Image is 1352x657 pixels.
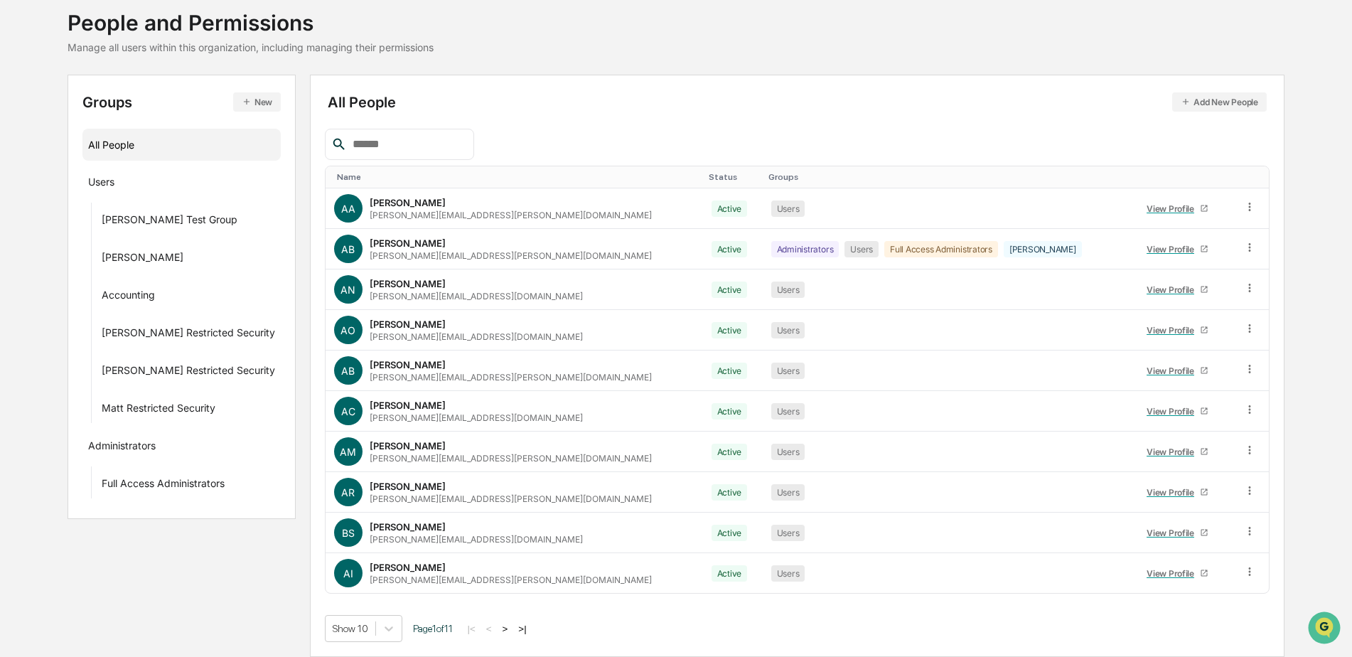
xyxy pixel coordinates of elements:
span: • [191,232,196,243]
div: Toggle SortBy [768,172,1127,182]
button: > [498,623,513,635]
span: Data Lookup [28,318,90,332]
p: How can we help? [14,30,259,53]
div: Active [712,444,748,460]
a: View Profile [1141,238,1215,260]
img: 1746055101610-c473b297-6a78-478c-a979-82029cc54cd1 [14,109,40,134]
button: Start new chat [242,113,259,130]
div: [PERSON_NAME][EMAIL_ADDRESS][PERSON_NAME][DOMAIN_NAME] [370,372,652,383]
div: [PERSON_NAME][EMAIL_ADDRESS][PERSON_NAME][DOMAIN_NAME] [370,250,652,261]
a: View Profile [1141,360,1215,382]
span: AR [341,486,355,498]
a: Powered byPylon [100,352,172,363]
div: [PERSON_NAME][EMAIL_ADDRESS][PERSON_NAME][DOMAIN_NAME] [370,493,652,504]
span: AM [340,446,356,458]
span: AB [341,243,355,255]
div: Toggle SortBy [1138,172,1229,182]
div: [PERSON_NAME] Restricted Security [102,364,275,381]
div: View Profile [1147,325,1200,336]
div: All People [328,92,1267,112]
div: Full Access Administrators [884,241,998,257]
div: View Profile [1147,365,1200,376]
div: [PERSON_NAME] [1004,241,1082,257]
button: >| [514,623,530,635]
span: [PERSON_NAME].[PERSON_NAME] [44,193,188,205]
div: [PERSON_NAME] [370,278,446,289]
button: New [233,92,281,112]
div: [PERSON_NAME] Test Group [102,213,237,230]
div: Users [88,176,114,193]
div: Active [712,525,748,541]
span: Sep 11 [199,232,229,243]
span: [PERSON_NAME].[PERSON_NAME] [44,232,188,243]
div: [PERSON_NAME] [370,481,446,492]
a: View Profile [1141,400,1215,422]
div: Start new chat [64,109,233,123]
div: Toggle SortBy [709,172,757,182]
div: [PERSON_NAME] [370,562,446,573]
div: [PERSON_NAME] [370,440,446,452]
span: AA [341,203,355,215]
div: [PERSON_NAME] [370,400,446,411]
span: Page 1 of 11 [413,623,453,634]
div: All People [88,133,275,156]
div: Full Access Administrators [102,477,225,494]
span: AI [343,567,353,579]
div: View Profile [1147,203,1200,214]
div: Accounting [102,289,155,306]
span: Attestations [117,291,176,305]
a: 🔎Data Lookup [9,312,95,338]
div: Active [712,403,748,420]
div: [PERSON_NAME] [370,319,446,330]
div: 🗄️ [103,292,114,304]
div: View Profile [1147,447,1200,457]
span: Preclearance [28,291,92,305]
div: View Profile [1147,568,1200,579]
div: Users [844,241,879,257]
div: [PERSON_NAME][EMAIL_ADDRESS][PERSON_NAME][DOMAIN_NAME] [370,575,652,585]
div: Past conversations [14,158,95,169]
div: Active [712,565,748,582]
div: View Profile [1147,487,1200,498]
a: View Profile [1141,562,1215,584]
div: [PERSON_NAME] [370,521,446,533]
span: AN [340,284,355,296]
div: Users [771,403,805,420]
div: [PERSON_NAME][EMAIL_ADDRESS][DOMAIN_NAME] [370,331,583,342]
span: AB [341,365,355,377]
button: |< [463,623,480,635]
div: Groups [82,92,281,112]
a: View Profile [1141,481,1215,503]
div: Manage all users within this organization, including managing their permissions [68,41,434,53]
div: Users [771,363,805,379]
div: [PERSON_NAME] [370,359,446,370]
div: Users [771,525,805,541]
div: Users [771,444,805,460]
div: Users [771,322,805,338]
div: [PERSON_NAME] [370,197,446,208]
div: Active [712,241,748,257]
button: Add New People [1172,92,1267,112]
a: View Profile [1141,279,1215,301]
span: • [191,193,196,205]
div: Active [712,484,748,501]
div: Users [771,282,805,298]
img: Steve.Lennart [14,218,37,241]
img: Steve.Lennart [14,180,37,203]
div: View Profile [1147,244,1200,255]
div: Users [771,201,805,217]
button: See all [220,155,259,172]
div: [PERSON_NAME] [102,251,183,268]
div: View Profile [1147,284,1200,295]
button: < [482,623,496,635]
div: [PERSON_NAME] Restricted Security [102,326,275,343]
div: [PERSON_NAME][EMAIL_ADDRESS][PERSON_NAME][DOMAIN_NAME] [370,453,652,464]
div: Active [712,322,748,338]
span: Pylon [141,353,172,363]
div: We're available if you need us! [64,123,195,134]
div: [PERSON_NAME][EMAIL_ADDRESS][PERSON_NAME][DOMAIN_NAME] [370,210,652,220]
div: Matt Restricted Security [102,402,215,419]
span: BS [342,527,355,539]
div: [PERSON_NAME][EMAIL_ADDRESS][DOMAIN_NAME] [370,291,583,301]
